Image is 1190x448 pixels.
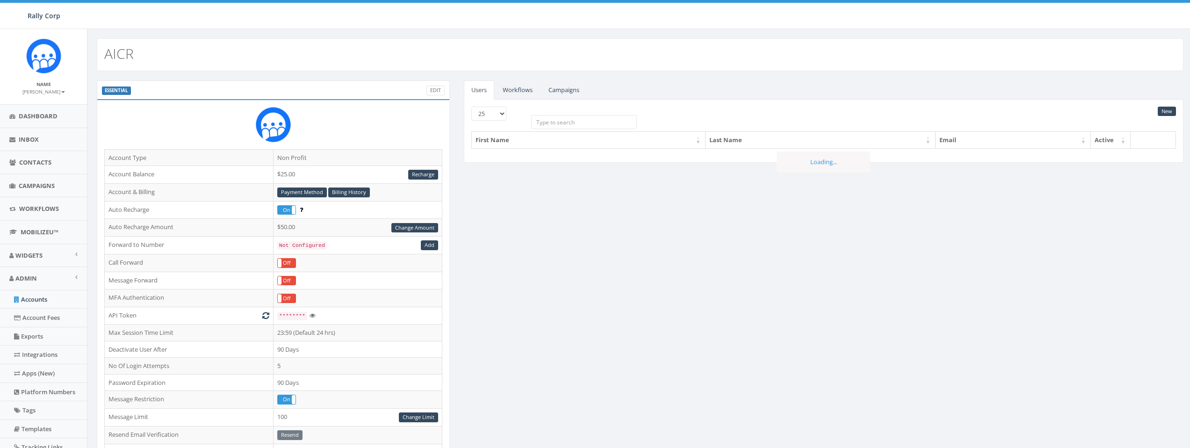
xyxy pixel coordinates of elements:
[531,115,637,129] input: Type to search
[256,107,291,142] img: Rally_Corp_Icon.png
[273,149,442,166] td: Non Profit
[273,341,442,358] td: 90 Days
[19,158,51,166] span: Contacts
[105,341,274,358] td: Deactivate User After
[105,166,274,184] td: Account Balance
[105,426,274,444] td: Resend Email Verification
[421,240,438,250] a: Add
[105,254,274,272] td: Call Forward
[1158,107,1176,116] a: New
[399,412,438,422] a: Change Limit
[105,149,274,166] td: Account Type
[22,88,65,95] small: [PERSON_NAME]
[541,80,587,100] a: Campaigns
[105,307,274,325] td: API Token
[102,87,131,95] label: ESSENTIAL
[277,241,327,250] code: Not Configured
[277,276,296,286] div: OnOff
[19,112,58,120] span: Dashboard
[495,80,540,100] a: Workflows
[273,374,442,391] td: 90 Days
[277,294,296,303] div: OnOff
[19,204,59,213] span: Workflows
[19,181,55,190] span: Campaigns
[278,276,296,285] label: Off
[273,166,442,184] td: $25.00
[1091,132,1131,148] th: Active
[105,391,274,409] td: Message Restriction
[278,206,296,215] label: On
[105,374,274,391] td: Password Expiration
[105,324,274,341] td: Max Session Time Limit
[278,259,296,267] label: Off
[328,188,370,197] a: Billing History
[105,408,274,426] td: Message Limit
[472,132,706,148] th: First Name
[105,219,274,237] td: Auto Recharge Amount
[278,294,296,303] label: Off
[706,132,935,148] th: Last Name
[277,395,296,405] div: OnOff
[273,219,442,237] td: $50.00
[777,152,870,173] div: Loading...
[277,205,296,215] div: OnOff
[273,408,442,426] td: 100
[105,183,274,201] td: Account & Billing
[936,132,1091,148] th: Email
[262,312,269,318] i: Generate New Token
[426,86,445,95] a: Edit
[105,358,274,375] td: No Of Login Attempts
[36,81,51,87] small: Name
[105,237,274,254] td: Forward to Number
[15,274,37,282] span: Admin
[300,205,303,214] span: Enable to prevent campaign failure.
[19,135,39,144] span: Inbox
[464,80,494,100] a: Users
[104,46,134,61] h2: AICR
[391,223,438,233] a: Change Amount
[105,272,274,289] td: Message Forward
[277,188,327,197] a: Payment Method
[21,228,58,236] span: MobilizeU™
[15,251,43,260] span: Widgets
[278,395,296,404] label: On
[105,289,274,307] td: MFA Authentication
[22,87,65,95] a: [PERSON_NAME]
[105,201,274,219] td: Auto Recharge
[273,358,442,375] td: 5
[26,38,61,73] img: Icon_1.png
[273,324,442,341] td: 23:59 (Default 24 hrs)
[408,170,438,180] a: Recharge
[28,11,60,20] span: Rally Corp
[277,258,296,268] div: OnOff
